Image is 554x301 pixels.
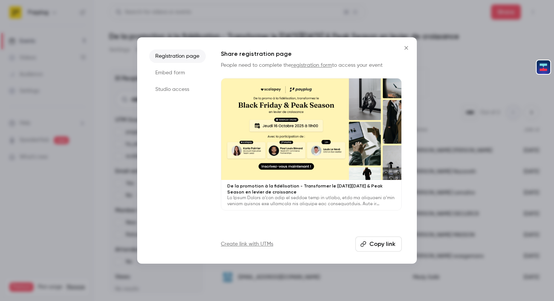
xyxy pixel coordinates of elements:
p: Lo Ipsum Dolors a’con adip el seddoe temp in utlabo, etdo ma aliquaeni a’min veniam quisnos exe u... [227,195,395,207]
button: Copy link [355,236,402,252]
a: Create link with UTMs [221,240,273,248]
a: registration form [291,63,332,68]
button: Close [399,40,414,55]
p: De la promotion à la fidélisation - Transformer le [DATE][DATE] & Peak Season en levier de croiss... [227,183,395,195]
li: Studio access [149,83,206,96]
li: Registration page [149,49,206,63]
h1: Share registration page [221,49,402,58]
li: Embed form [149,66,206,80]
p: People need to complete the to access your event [221,61,402,69]
a: De la promotion à la fidélisation - Transformer le [DATE][DATE] & Peak Season en levier de croiss... [221,78,402,210]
